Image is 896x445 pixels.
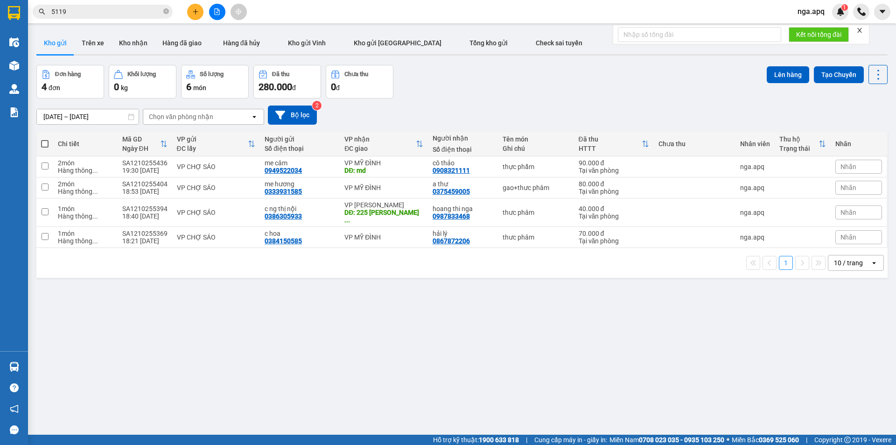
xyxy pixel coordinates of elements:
div: Tại văn phòng [579,212,649,220]
button: Kho gửi [36,32,74,54]
div: 0384150585 [265,237,302,245]
button: caret-down [874,4,890,20]
img: logo-vxr [8,6,20,20]
div: thực phẩm [503,163,569,170]
div: Hàng thông thường [58,212,112,220]
div: VP MỸ ĐÌNH [344,184,423,191]
div: Nhân viên [740,140,770,148]
div: Chưa thu [344,71,368,78]
div: VP nhận [344,135,416,143]
img: warehouse-icon [9,61,19,71]
div: me câm [265,159,335,167]
div: Khối lượng [127,71,156,78]
span: kg [121,84,128,92]
div: nga.apq [740,209,770,216]
svg: open [251,113,258,120]
span: 6 [186,81,191,92]
sup: 2 [312,101,322,110]
div: Đã thu [272,71,289,78]
svg: open [870,259,878,267]
span: 1 [843,4,846,11]
div: Người nhận [433,134,494,142]
span: đ [336,84,340,92]
span: caret-down [878,7,887,16]
div: DĐ: 225 trương chinh phương khuong mai quân thanh xuân sip tân nơi tt [344,209,423,224]
div: Tại văn phòng [579,237,649,245]
span: ... [344,216,350,224]
div: SA1210255394 [122,205,168,212]
div: a thư [433,180,494,188]
button: Kết nối tổng đài [789,27,849,42]
span: 280.000 [259,81,292,92]
div: 1 món [58,230,112,237]
div: 18:40 [DATE] [122,212,168,220]
div: 40.000 đ [579,205,649,212]
img: warehouse-icon [9,37,19,47]
span: Nhãn [840,184,856,191]
div: hoang thi nga [433,205,494,212]
span: question-circle [10,383,19,392]
span: Cung cấp máy in - giấy in: [534,435,607,445]
span: | [526,435,527,445]
strong: 0369 525 060 [759,436,799,444]
span: Miền Bắc [732,435,799,445]
span: close-circle [163,8,169,14]
sup: 1 [841,4,848,11]
span: Kết nối tổng đài [796,29,841,40]
div: 0949522034 [265,167,302,174]
span: ... [92,212,98,220]
div: 2 món [58,180,112,188]
div: cô thảo [433,159,494,167]
div: Hàng thông thường [58,167,112,174]
th: Toggle SortBy [340,132,428,156]
span: ... [92,188,98,195]
span: close [856,27,863,34]
div: 0908321111 [433,167,470,174]
span: search [39,8,45,15]
div: 1 món [58,205,112,212]
div: DĐ: md [344,167,423,174]
div: 18:53 [DATE] [122,188,168,195]
div: thưc phâm [503,209,569,216]
img: solution-icon [9,107,19,117]
button: Hàng đã giao [155,32,209,54]
div: ĐC giao [344,145,416,152]
span: Tổng kho gửi [469,39,508,47]
div: VP MỸ ĐÌNH [344,233,423,241]
div: SA1210255404 [122,180,168,188]
th: Toggle SortBy [118,132,172,156]
div: Số điện thoại [265,145,335,152]
div: HTTT [579,145,642,152]
img: phone-icon [857,7,866,16]
div: gao+thưc phâm [503,184,569,191]
div: Nhãn [835,140,882,148]
div: Thu hộ [779,135,819,143]
div: SA1210255436 [122,159,168,167]
button: Bộ lọc [268,106,317,125]
input: Nhập số tổng đài [618,27,781,42]
th: Toggle SortBy [574,132,654,156]
span: notification [10,404,19,413]
div: 0333931585 [265,188,302,195]
div: Tại văn phòng [579,188,649,195]
div: thưc phâm [503,233,569,241]
div: Chưa thu [658,140,731,148]
div: 70.000 đ [579,230,649,237]
button: Khối lượng0kg [109,65,176,99]
span: 0 [114,81,119,92]
button: 1 [779,256,793,270]
div: Đã thu [579,135,642,143]
div: Chọn văn phòng nhận [149,112,213,121]
div: Hàng thông thường [58,188,112,195]
span: Kho gửi [GEOGRAPHIC_DATA] [354,39,441,47]
div: VP CHỢ SÁO [177,163,256,170]
div: SA1210255369 [122,230,168,237]
div: 90.000 đ [579,159,649,167]
span: plus [192,8,199,15]
span: Miền Nam [609,435,724,445]
div: VP CHỢ SÁO [177,184,256,191]
button: aim [231,4,247,20]
div: nga.apq [740,184,770,191]
button: Tạo Chuyến [814,66,864,83]
div: Số lượng [200,71,224,78]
